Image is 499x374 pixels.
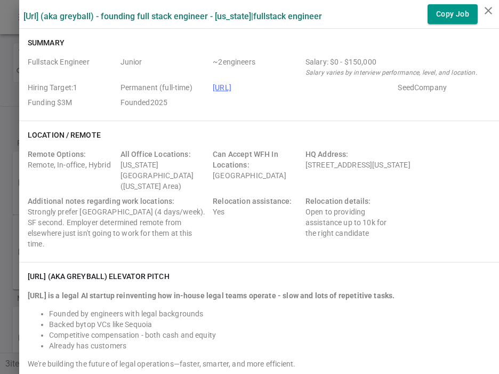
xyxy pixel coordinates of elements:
span: Competitive compensation - both cash and equity [49,331,216,339]
h6: Location / Remote [28,130,101,140]
span: Employer Founding [28,97,116,108]
div: Remote, In-office, Hybrid [28,149,116,192]
div: Salary Range [305,57,486,67]
div: [US_STATE][GEOGRAPHIC_DATA] ([US_STATE] Area) [120,149,209,192]
label: [URL] (aka Greyball) - Founding Full Stack Engineer - [US_STATE] | Fullstack Engineer [23,11,322,21]
span: Level [120,57,209,78]
span: All Office Locations: [120,150,191,158]
span: HQ Address: [305,150,349,158]
span: Company URL [213,82,393,93]
span: Relocation details: [305,197,371,205]
span: Remote Options: [28,150,86,158]
span: Hiring Target [28,82,116,93]
span: Backed by [49,320,84,329]
span: Relocation assistance: [213,197,292,205]
span: Additional notes regarding work locations: [28,197,174,205]
span: Employer Founded [120,97,209,108]
span: Can Accept WFH In Locations: [213,150,278,169]
h6: [URL] (aka Greyball) elevator pitch [28,271,170,282]
div: [GEOGRAPHIC_DATA] [213,149,301,192]
span: Job Type [120,82,209,93]
li: top VCs like Sequoia [49,319,490,330]
i: Salary varies by interview performance, level, and location. [305,69,477,76]
h6: Summary [28,37,65,48]
div: Strongly prefer [GEOGRAPHIC_DATA] (4 days/week). SF second. Employer determined remote from elsew... [28,196,208,249]
button: Copy Job [428,4,478,24]
li: Founded by engineers with legal backgrounds [49,308,490,319]
span: Already has customers [49,341,126,350]
div: Yes [213,196,301,249]
strong: [URL] is a legal AI startup reinventing how in-house legal teams operate - slow and lots of repet... [28,291,395,300]
span: Employer Stage e.g. Series A [398,82,486,93]
div: [STREET_ADDRESS][US_STATE] [305,149,486,192]
div: Open to providing assistance up to 10k for the right candidate [305,196,394,249]
div: We're building the future of legal operations—faster, smarter, and more efficient. [28,359,490,369]
span: Roles [28,57,116,78]
i: close [482,4,495,17]
a: [URL] [213,83,231,92]
span: Team Count [213,57,301,78]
